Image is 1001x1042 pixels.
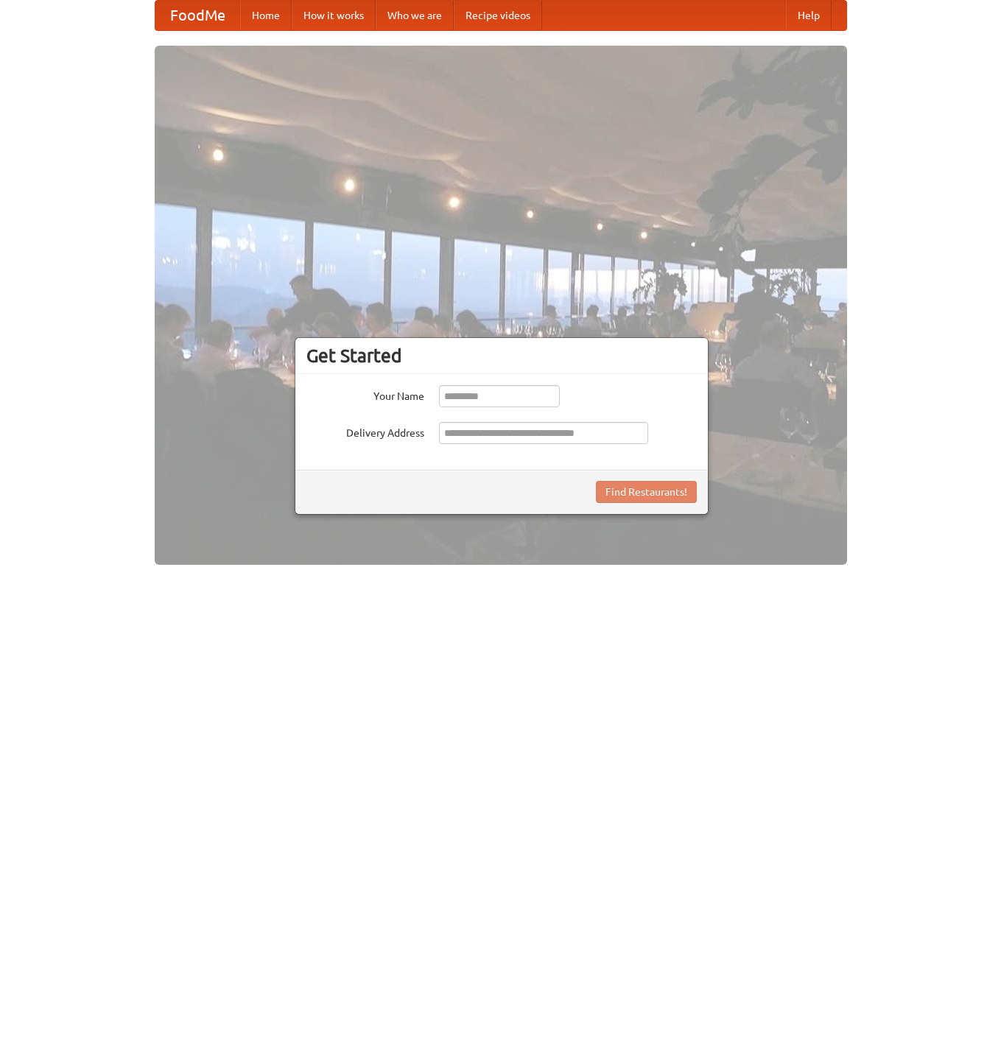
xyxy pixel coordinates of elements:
[306,345,697,367] h3: Get Started
[155,1,240,30] a: FoodMe
[306,422,424,440] label: Delivery Address
[786,1,832,30] a: Help
[306,385,424,404] label: Your Name
[292,1,376,30] a: How it works
[240,1,292,30] a: Home
[454,1,542,30] a: Recipe videos
[596,481,697,503] button: Find Restaurants!
[376,1,454,30] a: Who we are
